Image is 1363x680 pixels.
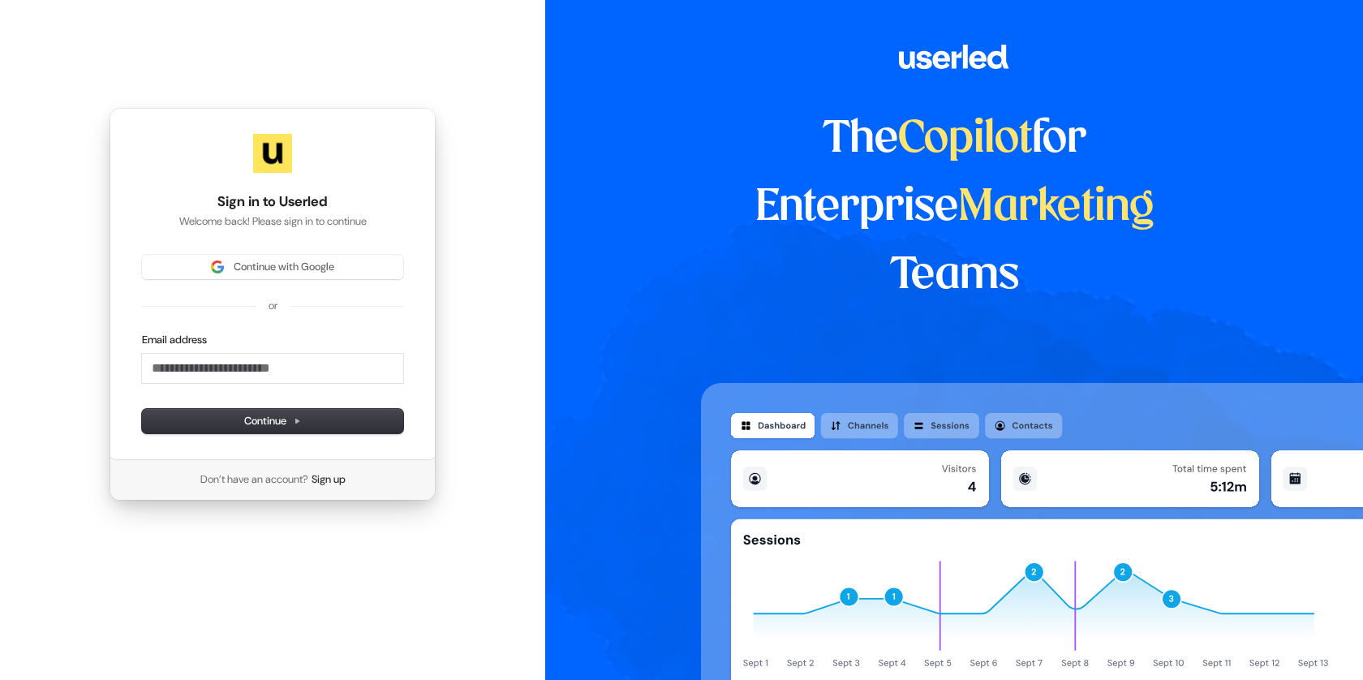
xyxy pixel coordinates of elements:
h1: Sign in to Userled [142,192,403,212]
span: Copilot [898,118,1032,161]
span: Don’t have an account? [200,472,308,487]
label: Email address [142,333,207,347]
p: or [269,299,277,313]
button: Sign in with GoogleContinue with Google [142,255,403,279]
span: Continue with Google [234,260,334,274]
button: Continue [142,409,403,433]
span: Continue [244,414,301,428]
a: Sign up [312,472,346,487]
p: Welcome back! Please sign in to continue [142,214,403,229]
img: Sign in with Google [211,260,224,273]
img: Userled [253,134,292,173]
h1: The for Enterprise Teams [701,105,1208,310]
span: Marketing [958,187,1154,229]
